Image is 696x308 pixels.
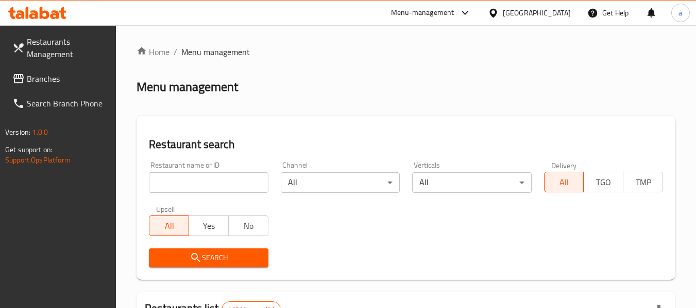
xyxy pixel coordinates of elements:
[27,97,108,110] span: Search Branch Phone
[4,29,116,66] a: Restaurants Management
[149,215,189,236] button: All
[623,172,663,192] button: TMP
[137,46,675,58] nav: breadcrumb
[281,172,400,193] div: All
[149,137,663,152] h2: Restaurant search
[137,46,169,58] a: Home
[412,172,531,193] div: All
[678,7,682,19] span: a
[583,172,623,192] button: TGO
[5,153,71,167] a: Support.OpsPlatform
[174,46,177,58] li: /
[588,175,619,190] span: TGO
[149,248,268,267] button: Search
[549,175,580,190] span: All
[4,66,116,91] a: Branches
[27,35,108,60] span: Restaurants Management
[5,143,53,156] span: Get support on:
[551,161,577,169] label: Delivery
[156,205,175,212] label: Upsell
[154,219,185,233] span: All
[189,215,229,236] button: Yes
[27,73,108,85] span: Branches
[157,251,260,264] span: Search
[233,219,264,233] span: No
[391,7,454,19] div: Menu-management
[544,172,584,192] button: All
[4,91,116,116] a: Search Branch Phone
[149,172,268,193] input: Search for restaurant name or ID..
[181,46,250,58] span: Menu management
[503,7,571,19] div: [GEOGRAPHIC_DATA]
[5,125,30,139] span: Version:
[32,125,48,139] span: 1.0.0
[228,215,268,236] button: No
[137,79,238,95] h2: Menu management
[193,219,225,233] span: Yes
[627,175,659,190] span: TMP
